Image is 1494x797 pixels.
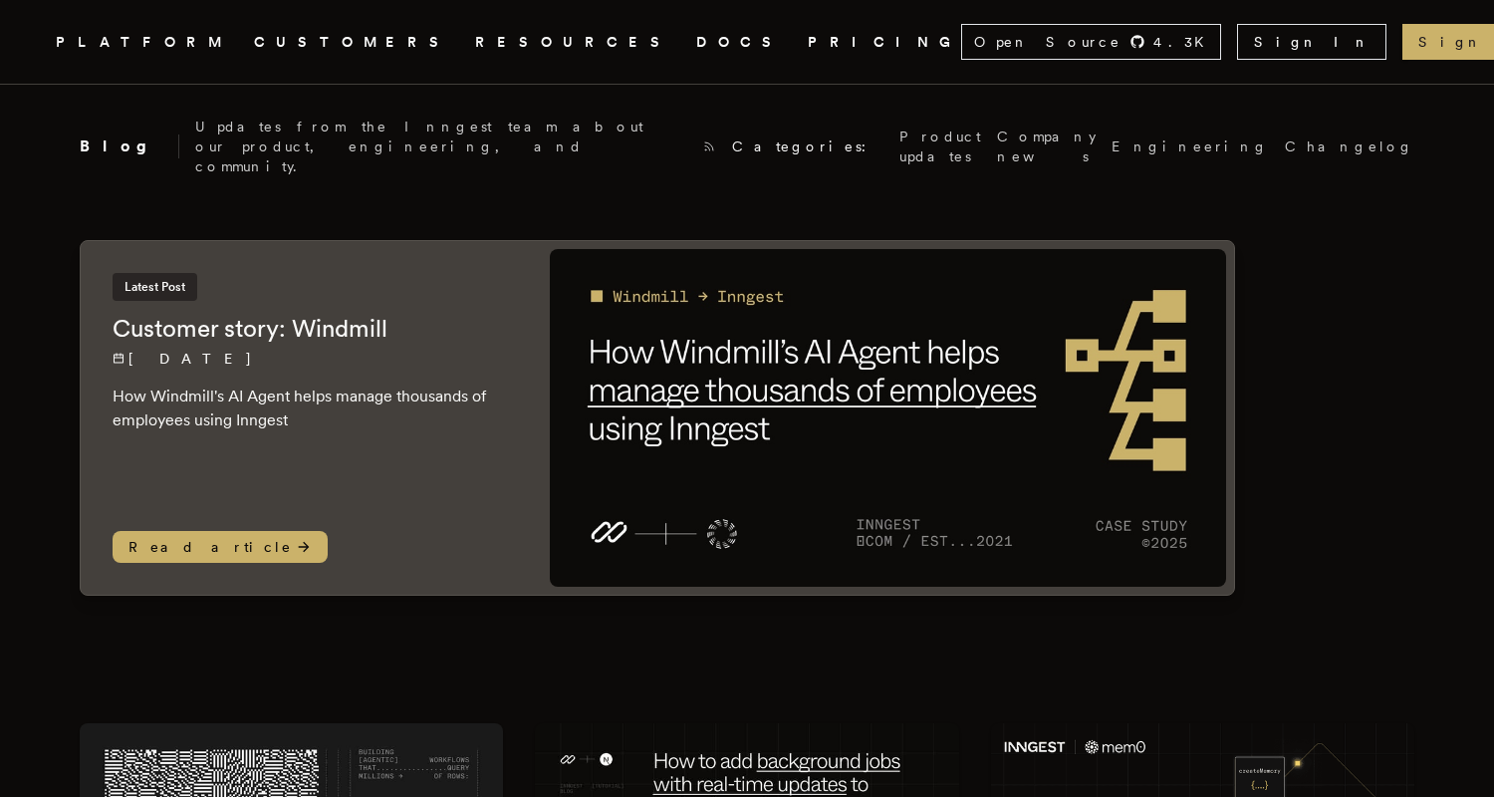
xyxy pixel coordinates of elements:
span: Latest Post [113,273,197,301]
span: 4.3 K [1153,32,1216,52]
p: How Windmill's AI Agent helps manage thousands of employees using Inngest [113,385,510,432]
a: CUSTOMERS [254,30,451,55]
a: PRICING [808,30,961,55]
a: Product updates [899,127,981,166]
a: Sign In [1237,24,1386,60]
p: [DATE] [113,349,510,369]
span: Read article [113,531,328,563]
h2: Blog [80,134,179,158]
p: Updates from the Inngest team about our product, engineering, and community. [195,117,686,176]
a: Latest PostCustomer story: Windmill[DATE] How Windmill's AI Agent helps manage thousands of emplo... [80,240,1235,596]
a: Changelog [1285,136,1414,156]
a: Engineering [1112,136,1269,156]
button: PLATFORM [56,30,230,55]
img: Featured image for Customer story: Windmill blog post [550,249,1226,587]
a: Company news [997,127,1096,166]
a: DOCS [696,30,784,55]
span: Open Source [974,32,1121,52]
button: RESOURCES [475,30,672,55]
span: Categories: [732,136,883,156]
h2: Customer story: Windmill [113,313,510,345]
